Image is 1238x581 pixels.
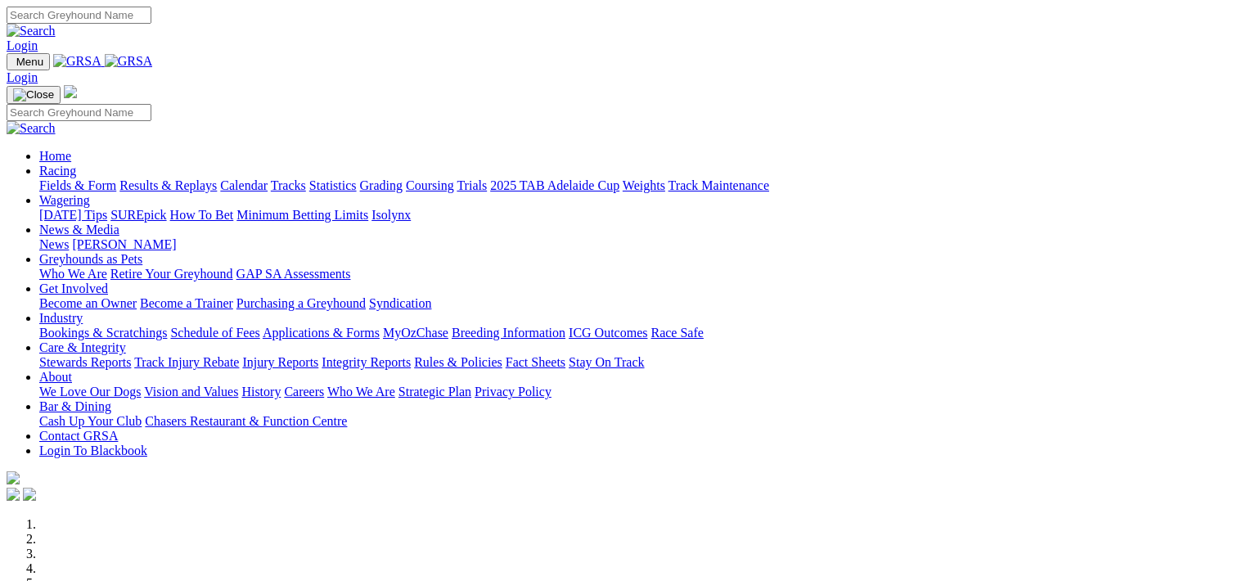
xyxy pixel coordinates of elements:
[309,178,357,192] a: Statistics
[145,414,347,428] a: Chasers Restaurant & Function Centre
[7,70,38,84] a: Login
[39,311,83,325] a: Industry
[242,355,318,369] a: Injury Reports
[651,326,703,340] a: Race Safe
[39,399,111,413] a: Bar & Dining
[39,267,1231,281] div: Greyhounds as Pets
[39,385,1231,399] div: About
[398,385,471,399] a: Strategic Plan
[327,385,395,399] a: Who We Are
[134,355,239,369] a: Track Injury Rebate
[383,326,448,340] a: MyOzChase
[39,208,1231,223] div: Wagering
[236,267,351,281] a: GAP SA Assessments
[7,7,151,24] input: Search
[39,178,116,192] a: Fields & Form
[414,355,502,369] a: Rules & Policies
[490,178,619,192] a: 2025 TAB Adelaide Cup
[140,296,233,310] a: Become a Trainer
[170,326,259,340] a: Schedule of Fees
[39,326,1231,340] div: Industry
[39,267,107,281] a: Who We Are
[7,121,56,136] img: Search
[39,326,167,340] a: Bookings & Scratchings
[457,178,487,192] a: Trials
[39,237,1231,252] div: News & Media
[16,56,43,68] span: Menu
[7,471,20,484] img: logo-grsa-white.png
[623,178,665,192] a: Weights
[39,193,90,207] a: Wagering
[220,178,268,192] a: Calendar
[284,385,324,399] a: Careers
[236,208,368,222] a: Minimum Betting Limits
[39,414,142,428] a: Cash Up Your Club
[7,24,56,38] img: Search
[39,149,71,163] a: Home
[39,252,142,266] a: Greyhounds as Pets
[39,355,1231,370] div: Care & Integrity
[39,237,69,251] a: News
[271,178,306,192] a: Tracks
[105,54,153,69] img: GRSA
[7,104,151,121] input: Search
[506,355,565,369] a: Fact Sheets
[39,385,141,399] a: We Love Our Dogs
[263,326,380,340] a: Applications & Forms
[7,488,20,501] img: facebook.svg
[144,385,238,399] a: Vision and Values
[39,355,131,369] a: Stewards Reports
[39,223,119,236] a: News & Media
[360,178,403,192] a: Grading
[369,296,431,310] a: Syndication
[23,488,36,501] img: twitter.svg
[39,370,72,384] a: About
[39,208,107,222] a: [DATE] Tips
[7,53,50,70] button: Toggle navigation
[64,85,77,98] img: logo-grsa-white.png
[475,385,551,399] a: Privacy Policy
[110,267,233,281] a: Retire Your Greyhound
[371,208,411,222] a: Isolynx
[569,355,644,369] a: Stay On Track
[39,164,76,178] a: Racing
[569,326,647,340] a: ICG Outcomes
[669,178,769,192] a: Track Maintenance
[110,208,166,222] a: SUREpick
[39,429,118,443] a: Contact GRSA
[39,340,126,354] a: Care & Integrity
[39,281,108,295] a: Get Involved
[236,296,366,310] a: Purchasing a Greyhound
[72,237,176,251] a: [PERSON_NAME]
[39,296,1231,311] div: Get Involved
[53,54,101,69] img: GRSA
[241,385,281,399] a: History
[39,414,1231,429] div: Bar & Dining
[322,355,411,369] a: Integrity Reports
[39,178,1231,193] div: Racing
[7,86,61,104] button: Toggle navigation
[406,178,454,192] a: Coursing
[119,178,217,192] a: Results & Replays
[170,208,234,222] a: How To Bet
[39,296,137,310] a: Become an Owner
[7,38,38,52] a: Login
[452,326,565,340] a: Breeding Information
[39,444,147,457] a: Login To Blackbook
[13,88,54,101] img: Close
